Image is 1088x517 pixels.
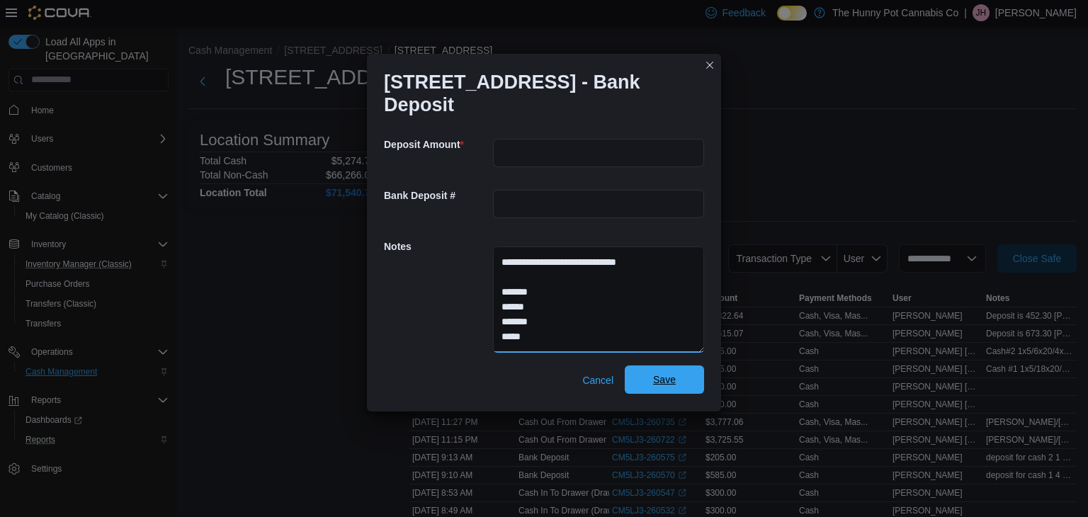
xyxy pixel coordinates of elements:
[577,366,619,394] button: Cancel
[384,232,490,261] h5: Notes
[701,57,718,74] button: Closes this modal window
[384,71,693,116] h1: [STREET_ADDRESS] - Bank Deposit
[653,373,676,387] span: Save
[384,130,490,159] h5: Deposit Amount
[625,365,704,394] button: Save
[582,373,613,387] span: Cancel
[384,181,490,210] h5: Bank Deposit #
